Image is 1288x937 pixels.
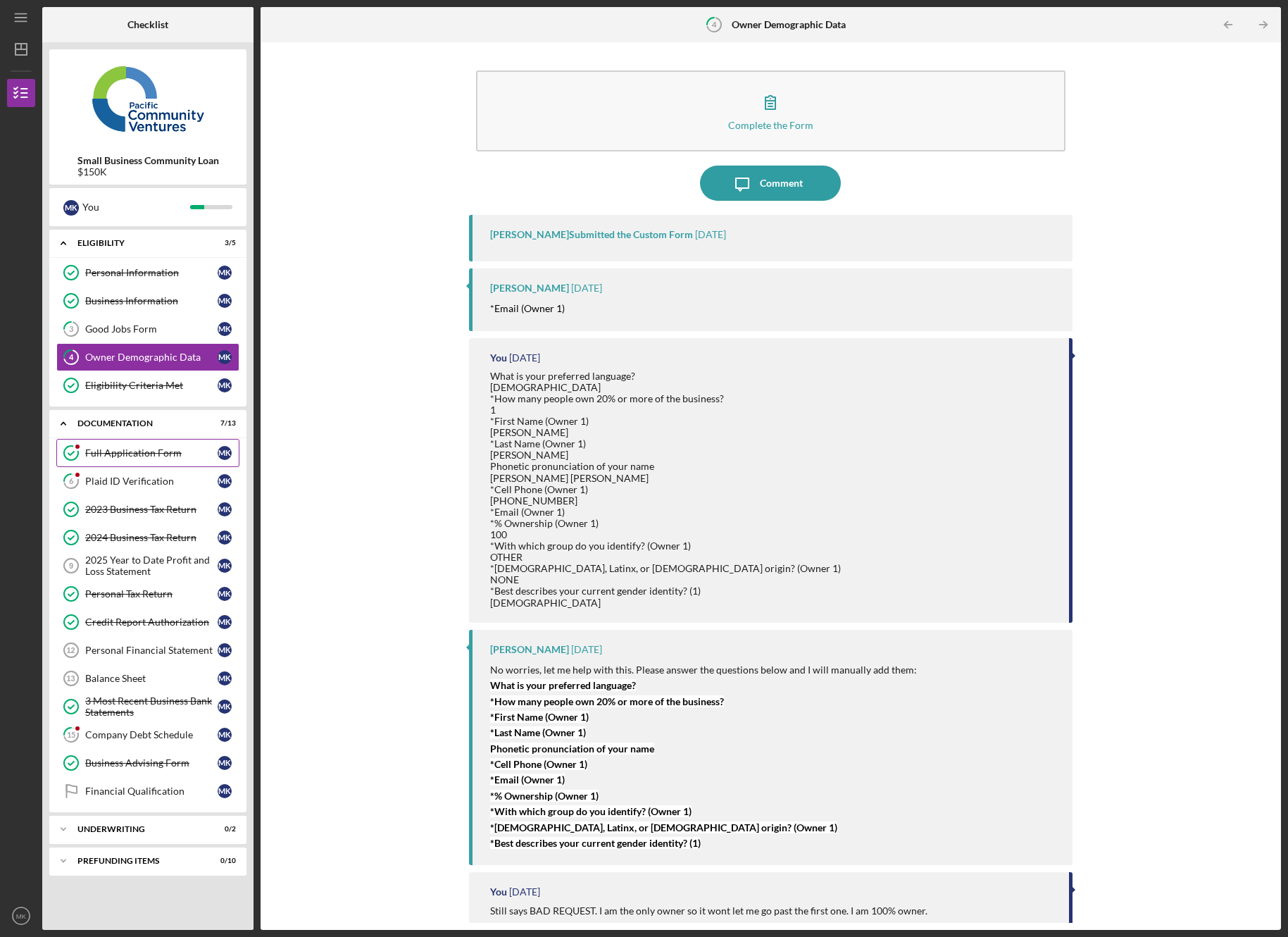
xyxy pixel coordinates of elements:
[218,266,232,280] div: M K
[490,886,507,898] div: You
[85,476,218,487] div: Plaid ID Verification
[85,695,218,718] div: 3 Most Recent Business Bank Statements
[218,587,232,601] div: M K
[571,283,602,294] time: 2025-08-05 20:51
[63,200,79,216] div: M K
[211,857,236,865] div: 0 / 10
[85,532,218,543] div: 2024 Business Tax Return
[16,912,27,920] text: MK
[218,322,232,336] div: M K
[490,905,927,917] div: Still says BAD REQUEST. I am the only owner so it wont let me go past the first one. I am 100% ow...
[218,643,232,657] div: M K
[211,419,236,428] div: 7 / 13
[211,825,236,833] div: 0 / 2
[56,552,239,580] a: 92025 Year to Date Profit and Loss StatementMK
[218,474,232,488] div: M K
[490,644,569,655] div: [PERSON_NAME]
[218,700,232,714] div: M K
[509,886,540,898] time: 2025-07-31 19:42
[85,588,218,600] div: Personal Tax Return
[218,728,232,742] div: M K
[85,786,218,797] div: Financial Qualification
[85,645,218,656] div: Personal Financial Statement
[66,674,75,683] tspan: 13
[490,283,569,294] div: [PERSON_NAME]
[66,646,75,654] tspan: 12
[85,673,218,684] div: Balance Sheet
[490,726,586,738] mark: *Last Name (Owner 1)
[700,166,841,201] button: Comment
[56,608,239,636] a: Credit Report AuthorizationMK
[218,671,232,685] div: M K
[69,353,74,362] tspan: 4
[490,805,692,817] mark: *With which group do you identify? (Owner 1)
[49,56,246,141] img: Product logo
[82,195,190,219] div: You
[56,259,239,287] a: Personal InformationMK
[127,19,168,30] b: Checklist
[490,821,837,833] mark: *[DEMOGRAPHIC_DATA], Latinx, or [DEMOGRAPHIC_DATA] origin? (Owner 1)
[218,615,232,629] div: M K
[695,229,726,240] time: 2025-08-05 20:51
[218,350,232,364] div: M K
[56,343,239,371] a: 4Owner Demographic DataMK
[218,378,232,392] div: M K
[56,439,239,467] a: Full Application FormMK
[56,777,239,805] a: Financial QualificationMK
[728,120,813,130] div: Complete the Form
[732,19,846,30] b: Owner Demographic Data
[85,352,218,363] div: Owner Demographic Data
[85,380,218,391] div: Eligibility Criteria Met
[211,239,236,247] div: 3 / 5
[712,20,717,29] tspan: 4
[56,495,239,523] a: 2023 Business Tax ReturnMK
[490,711,589,723] mark: *First Name (Owner 1)
[69,325,73,334] tspan: 3
[77,155,219,166] b: Small Business Community Loan
[490,743,654,755] mark: Phonetic pronunciation of your name
[56,371,239,399] a: Eligibility Criteria MetMK
[509,352,540,364] time: 2025-08-03 20:21
[490,229,693,240] div: [PERSON_NAME] Submitted the Custom Form
[56,749,239,777] a: Business Advising FormMK
[571,644,602,655] time: 2025-08-01 22:23
[85,447,218,459] div: Full Application Form
[85,729,218,740] div: Company Debt Schedule
[490,774,565,786] mark: *Email (Owner 1)
[85,757,218,769] div: Business Advising Form
[77,166,219,178] div: $150K
[77,239,201,247] div: Eligibility
[69,477,74,486] tspan: 6
[490,371,841,609] div: What is your preferred language? [DEMOGRAPHIC_DATA] *How many people own 20% or more of the busin...
[85,616,218,628] div: Credit Report Authorization
[490,662,917,678] p: No worries, let me help with this. Please answer the questions below and I will manually add them:
[56,580,239,608] a: Personal Tax ReturnMK
[218,559,232,573] div: M K
[490,695,724,707] mark: *How many people own 20% or more of the business?
[77,419,201,428] div: Documentation
[218,446,232,460] div: M K
[56,721,239,749] a: 15Company Debt ScheduleMK
[218,784,232,798] div: M K
[218,756,232,770] div: M K
[490,758,587,770] mark: *Cell Phone (Owner 1)
[56,523,239,552] a: 2024 Business Tax ReturnMK
[490,302,565,314] mark: *Email (Owner 1)
[56,315,239,343] a: 3Good Jobs FormMK
[56,664,239,693] a: 13Balance SheetMK
[77,857,201,865] div: Prefunding Items
[218,530,232,545] div: M K
[56,693,239,721] a: 3 Most Recent Business Bank StatementsMK
[77,825,201,833] div: Underwriting
[56,467,239,495] a: 6Plaid ID VerificationMK
[490,352,507,364] div: You
[85,554,218,577] div: 2025 Year to Date Profit and Loss Statement
[85,295,218,306] div: Business Information
[218,502,232,516] div: M K
[85,267,218,278] div: Personal Information
[56,636,239,664] a: 12Personal Financial StatementMK
[69,561,73,570] tspan: 9
[490,790,599,802] mark: *% Ownership (Owner 1)
[7,902,35,930] button: MK
[56,287,239,315] a: Business InformationMK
